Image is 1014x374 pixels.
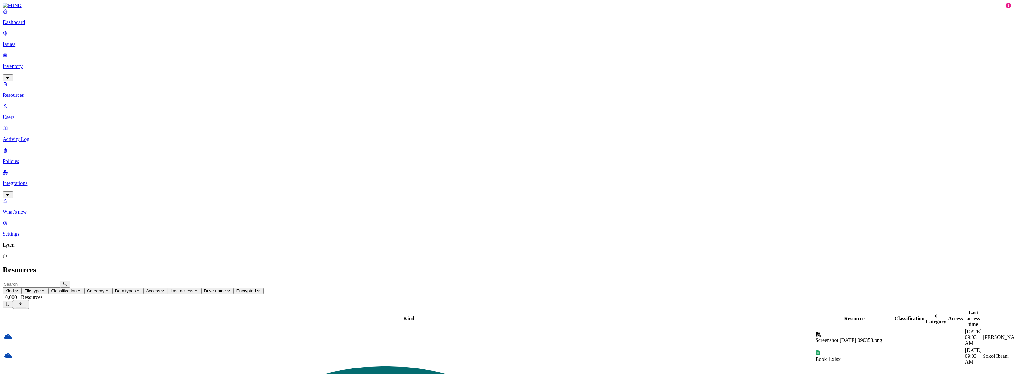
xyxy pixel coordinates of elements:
[3,114,1011,120] p: Users
[3,209,1011,215] p: What's new
[4,332,13,341] img: onedrive
[965,310,982,327] div: Last access time
[3,180,1011,186] p: Integrations
[236,289,256,293] span: Encrypted
[816,337,893,343] div: Screenshot [DATE] 090353.png
[926,353,928,359] span: –
[3,19,1011,25] p: Dashboard
[895,334,897,340] span: –
[3,3,22,8] img: MIND
[115,289,136,293] span: Data types
[87,289,104,293] span: Category
[3,231,1011,237] p: Settings
[171,289,193,293] span: Last access
[3,63,1011,69] p: Inventory
[895,353,897,359] span: –
[948,334,950,340] span: –
[926,334,928,340] span: –
[3,136,1011,142] p: Activity Log
[3,242,1011,248] p: Lyten
[3,52,1011,80] a: Inventory
[3,125,1011,142] a: Activity Log
[3,41,1011,47] p: Issues
[3,220,1011,237] a: Settings
[4,316,814,322] div: Kind
[3,169,1011,197] a: Integrations
[965,347,982,365] span: [DATE] 09:03 AM
[3,147,1011,164] a: Policies
[3,294,42,300] span: 10,000+ Resources
[3,103,1011,120] a: Users
[895,316,925,322] div: Classification
[5,289,14,293] span: Kind
[3,281,60,288] input: Search
[816,357,893,362] div: Book 1.xlsx
[204,289,226,293] span: Drive name
[3,30,1011,47] a: Issues
[4,351,13,360] img: onedrive
[948,353,950,359] span: –
[3,158,1011,164] p: Policies
[3,92,1011,98] p: Resources
[146,289,160,293] span: Access
[965,329,982,346] span: [DATE] 09:03 AM
[24,289,41,293] span: File type
[3,198,1011,215] a: What's new
[3,81,1011,98] a: Resources
[3,266,1011,274] h2: Resources
[3,3,1011,8] a: MIND
[3,8,1011,25] a: Dashboard
[1006,3,1011,8] div: 1
[816,316,893,322] div: Resource
[926,319,946,324] span: Category
[948,316,964,322] div: Access
[51,289,77,293] span: Classification
[816,350,821,355] img: google-sheets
